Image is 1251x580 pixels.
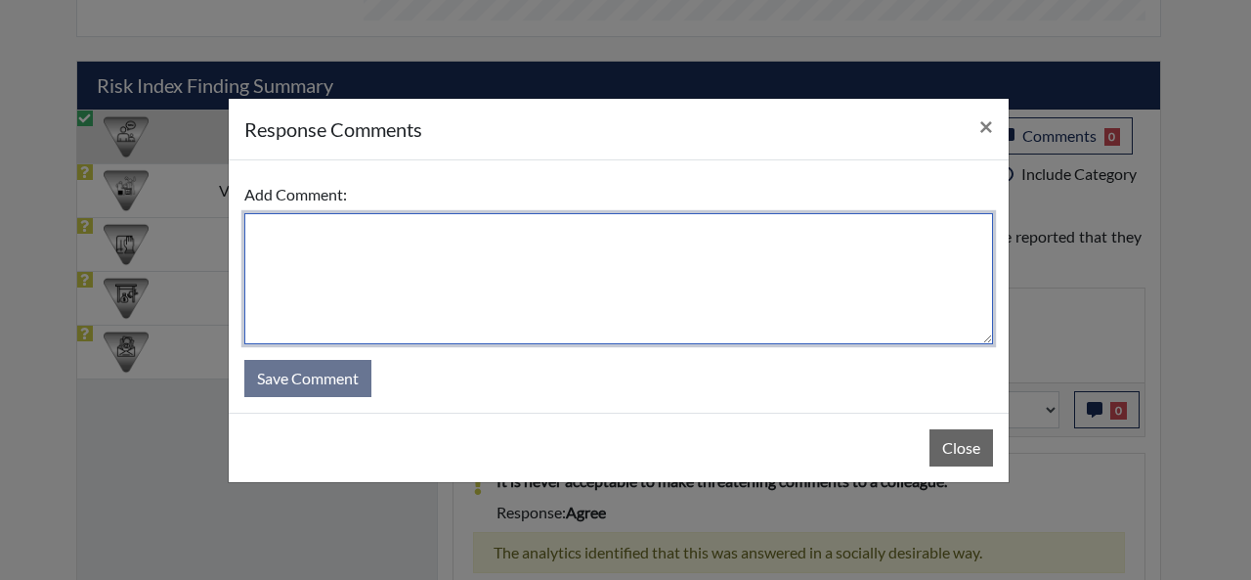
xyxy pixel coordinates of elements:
[244,114,422,144] h5: response Comments
[979,112,993,140] span: ×
[244,360,371,397] button: Save Comment
[929,429,993,467] button: Close
[964,99,1009,154] button: Close
[244,176,347,213] label: Add Comment:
